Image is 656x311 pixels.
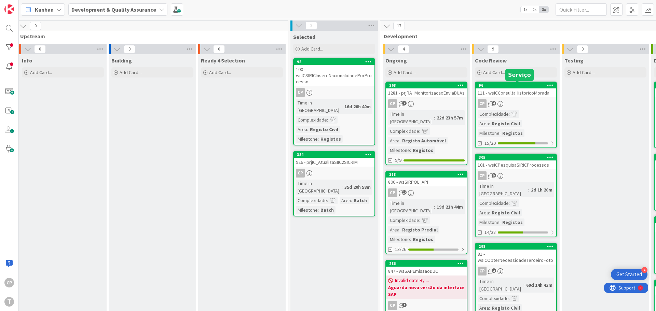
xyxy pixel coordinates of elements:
div: CP [386,301,467,310]
div: CP [476,99,556,108]
span: 4 [402,101,407,105]
div: CP [296,169,305,178]
span: : [434,203,435,211]
span: 5 [492,173,496,178]
div: 354 [294,152,374,158]
span: 2x [530,6,539,13]
span: Add Card... [209,69,231,75]
span: Add Card... [301,46,323,52]
span: : [410,236,411,243]
div: 22d 23h 57m [435,114,465,122]
div: 95 [297,59,374,64]
b: Development & Quality Assurance [71,6,156,13]
div: 16d 20h 40m [343,103,372,110]
span: : [434,114,435,122]
div: Registo Civil [490,209,522,216]
div: Time in [GEOGRAPHIC_DATA] [388,199,434,214]
div: 95 [294,59,374,65]
div: CP [386,188,467,197]
div: 368 [389,83,467,88]
div: CP [476,267,556,275]
div: 298 [479,244,556,249]
div: Time in [GEOGRAPHIC_DATA] [478,182,528,197]
div: 3681281 - prjRA_MonitorizacaoEnviaDUAs [386,82,467,97]
div: 318800 - wsSIRPOL_API [386,171,467,186]
div: Registo Predial [400,226,439,234]
span: Building [111,57,132,64]
div: Complexidade [478,295,509,302]
div: Registo Civil [490,120,522,127]
span: Selected [293,33,315,40]
div: 69d 14h 42m [524,281,554,289]
div: 318 [389,172,467,177]
span: 14/28 [484,229,496,236]
div: Registos [501,218,524,226]
div: 96111 - wsICConsultaHistoricoMorada [476,82,556,97]
div: Complexidade [478,199,509,207]
div: 286 [386,260,467,267]
div: Milestone [478,218,500,226]
div: Area [388,226,399,234]
span: Add Card... [30,69,52,75]
div: Complexidade [388,216,419,224]
div: 926 - prjIC_AtualizaSIIC2SICRIM [294,158,374,167]
a: 318800 - wsSIRPOL_APICPTime in [GEOGRAPHIC_DATA]:19d 21h 44mComplexidade:Area:Registo PredialMile... [385,171,467,254]
div: 298 [476,243,556,250]
div: 95100 - wsICSIRICInsereNacionalidadePorProcesso [294,59,374,86]
div: 35d 20h 58m [343,183,372,191]
div: Time in [GEOGRAPHIC_DATA] [388,110,434,125]
span: : [489,120,490,127]
a: 95100 - wsICSIRICInsereNacionalidadePorProcessoCPTime in [GEOGRAPHIC_DATA]:16d 20h 40mComplexidad... [293,58,375,145]
div: CP [388,99,397,108]
span: : [500,129,501,137]
div: Complexidade [388,127,419,135]
div: 111 - wsICConsultaHistoricoMorada [476,88,556,97]
span: : [489,209,490,216]
span: 2 [305,22,317,30]
span: 0 [213,45,225,53]
span: : [351,197,352,204]
span: Kanban [35,5,54,14]
span: 15/20 [484,140,496,147]
div: Complexidade [478,110,509,118]
span: 17 [393,22,405,30]
span: : [399,137,400,144]
span: : [342,183,343,191]
div: Registos [319,135,343,143]
div: Complexidade [296,116,327,124]
span: Add Card... [120,69,141,75]
div: Registos [411,236,435,243]
div: CP [296,88,305,97]
div: 286 [389,261,467,266]
div: CP [294,88,374,97]
div: 305 [476,154,556,160]
div: 96 [476,82,556,88]
span: : [318,135,319,143]
span: : [419,127,420,135]
div: CP [294,169,374,178]
div: 1281 - prjRA_MonitorizacaoEnviaDUAs [386,88,467,97]
span: : [399,226,400,234]
div: Batch [352,197,369,204]
span: Info [22,57,32,64]
span: 2 [492,268,496,273]
div: 100 - wsICSIRICInsereNacionalidadePorProcesso [294,65,374,86]
div: 4 [641,267,647,273]
div: 2d 1h 20m [529,186,554,194]
a: 305101 - wsICPesquisaSIRICProcessosCPTime in [GEOGRAPHIC_DATA]:2d 1h 20mComplexidade:Area:Registo... [475,154,557,237]
div: Milestone [388,236,410,243]
span: Add Card... [573,69,594,75]
img: Visit kanbanzone.com [4,4,14,14]
span: : [509,199,510,207]
div: Time in [GEOGRAPHIC_DATA] [296,180,342,195]
div: CP [386,99,467,108]
div: Get Started [616,271,642,278]
a: 96111 - wsICConsultaHistoricoMoradaCPComplexidade:Area:Registo CivilMilestone:Registos15/20 [475,82,557,148]
h5: Serviço [508,72,531,78]
div: Complexidade [296,197,327,204]
div: 101 - wsICPesquisaSIRICProcessos [476,160,556,169]
div: Open Get Started checklist, remaining modules: 4 [611,269,647,280]
span: Ongoing [385,57,407,64]
div: CP [388,188,397,197]
span: Code Review [475,57,507,64]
